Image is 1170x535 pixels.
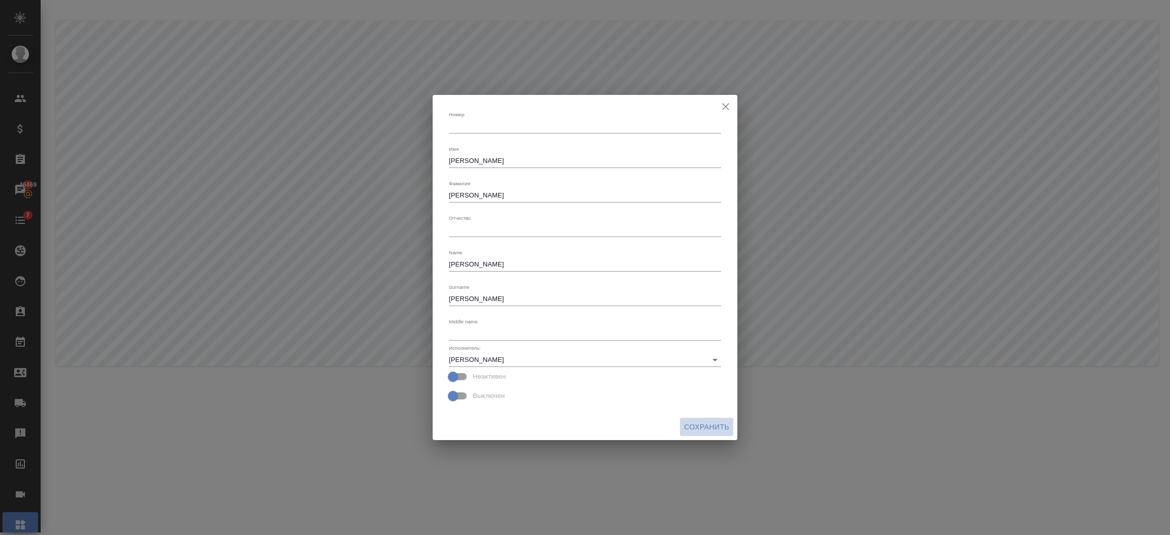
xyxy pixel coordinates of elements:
span: Неактивен [473,372,506,382]
label: Middle name [449,319,478,324]
span: Выключен [473,391,505,401]
label: Номер [449,112,464,117]
button: close [718,99,733,114]
label: Имя [449,146,459,151]
span: Сохранить [684,421,729,433]
label: Фамилия [449,181,470,186]
label: Name [449,250,462,255]
label: Отчество [449,215,471,220]
textarea: [PERSON_NAME] [449,157,721,164]
textarea: [PERSON_NAME] [449,260,721,268]
textarea: [PERSON_NAME] [449,295,721,303]
button: Open [708,353,722,367]
textarea: [PERSON_NAME] [449,191,721,199]
label: Surname [449,284,469,289]
label: Исполнитель: [449,345,481,350]
button: Сохранить [680,418,733,437]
